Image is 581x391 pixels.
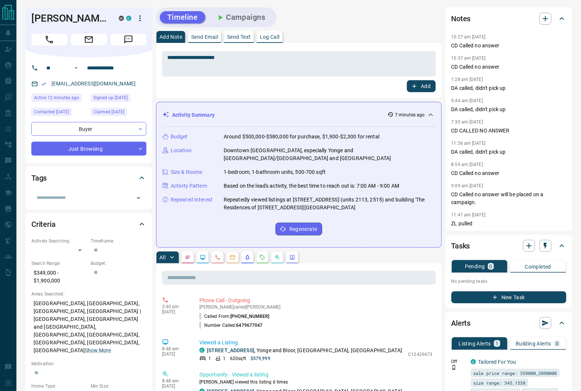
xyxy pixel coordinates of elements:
p: ZL pulled [451,220,566,228]
p: Actively Searching: [31,238,87,244]
svg: Push Notification Only [451,365,457,370]
div: Tasks [451,237,566,255]
p: 0 [490,264,493,269]
p: [DATE] [162,351,188,357]
button: Open [133,193,144,203]
p: $349,000 - $1,900,000 [31,267,87,287]
p: Areas Searched: [31,291,146,297]
p: 1-bedroom, 1-bathroom units, 500-700 sqft [224,168,326,176]
span: 6479677047 [236,323,263,328]
p: Around $500,000-$580,000 for purchase, $1,900-$2,300 for rental [224,133,379,141]
a: [EMAIL_ADDRESS][DOMAIN_NAME] [52,81,136,87]
div: Alerts [451,314,566,332]
div: mrloft.ca [119,16,124,21]
p: CD Called no answer [451,169,566,177]
p: 1:28 pm [DATE] [451,77,483,82]
p: 1 [223,355,226,362]
p: 11:56 am [DATE] [451,141,486,146]
svg: Listing Alerts [245,254,251,260]
svg: Agent Actions [289,254,295,260]
p: 7 minutes ago [395,112,425,118]
div: Mon Oct 13 2025 [31,94,87,104]
svg: Calls [215,254,221,260]
span: Email [71,34,107,46]
p: 10:37 am [DATE] [451,56,486,61]
button: Show More [85,347,111,354]
span: Contacted [DATE] [34,108,69,116]
p: 10:27 am [DATE] [451,34,486,40]
div: condos.ca [199,348,205,353]
p: $579,999 [251,355,270,362]
p: CD Called no answer [451,42,566,50]
p: Downtown [GEOGRAPHIC_DATA], especially Yonge and [GEOGRAPHIC_DATA]/[GEOGRAPHIC_DATA] and [GEOGRAP... [224,147,435,162]
div: condos.ca [126,16,131,21]
p: CD Called no answer will be placed on a campaign. [451,191,566,206]
p: Add Note [159,34,182,40]
div: Tags [31,169,146,187]
p: 9:44 am [DATE] [451,98,483,103]
p: Activity Summary [172,111,215,119]
button: Open [72,63,81,72]
p: Size & Rooms [171,168,203,176]
span: Active 12 minutes ago [34,94,79,101]
p: Based on the lead's activity, the best time to reach out is: 7:00 AM - 9:00 AM [224,182,399,190]
p: Min Size: [91,383,146,390]
svg: Email Verified [41,81,46,87]
p: [DATE] [162,309,188,315]
p: Budget [171,133,188,141]
p: [PERSON_NAME] viewed this listing 6 times [199,379,433,385]
p: 8:48 am [162,378,188,384]
p: Off [451,358,466,365]
p: 8:48 am [162,346,188,351]
button: Regenerate [276,223,322,235]
button: New Task [451,291,566,303]
p: [DATE] [162,384,188,389]
svg: Lead Browsing Activity [200,254,206,260]
span: [PHONE_NUMBER] [230,314,269,319]
span: Claimed [DATE] [93,108,124,116]
p: Budget: [91,260,146,267]
div: Activity Summary7 minutes ago [162,108,435,122]
p: Viewed a Listing [199,339,433,347]
p: DA called, didn't pick up [451,106,566,113]
h2: Alerts [451,317,471,329]
span: Call [31,34,67,46]
span: size range: 345,1538 [473,379,526,387]
p: Opportunity - Viewed a listing [199,371,433,379]
p: Timeframe: [91,238,146,244]
div: Mon Sep 08 2025 [91,94,146,104]
span: sale price range: 359000,2090000 [473,369,557,377]
p: 1 [495,341,498,346]
div: Criteria [31,215,146,233]
a: Tailored For You [478,359,516,365]
p: Completed [525,264,552,269]
div: Wed Oct 08 2025 [31,108,87,118]
p: Search Range: [31,260,87,267]
p: CD CALLED NO ANSWER [451,127,566,135]
p: Home Type: [31,383,87,390]
p: CD Called no answer [451,63,566,71]
span: Signed up [DATE] [93,94,128,101]
svg: Requests [260,254,265,260]
svg: Emails [230,254,236,260]
p: C12429673 [408,351,433,358]
p: Repeatedly viewed listings at [STREET_ADDRESS] (units 2113, 2515) and building 'The Residences of... [224,196,435,212]
svg: Opportunities [274,254,280,260]
p: 3:40 pm [162,304,188,309]
button: Timeline [160,11,205,24]
h2: Tags [31,172,47,184]
p: Listing Alerts [459,341,491,346]
p: 8:59 am [DATE] [451,162,483,167]
p: Phone Call - Outgoing [199,297,433,304]
h2: Notes [451,13,471,25]
p: No pending tasks [451,276,566,287]
p: Activity Pattern [171,182,207,190]
p: 11:41 am [DATE] [451,212,486,218]
p: Motivation: [31,360,146,367]
p: DA called, didn't pick up [451,148,566,156]
p: Send Text [227,34,251,40]
div: Buyer [31,122,146,136]
h2: Criteria [31,218,56,230]
p: Log Call [260,34,280,40]
a: [STREET_ADDRESS] [207,347,254,353]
